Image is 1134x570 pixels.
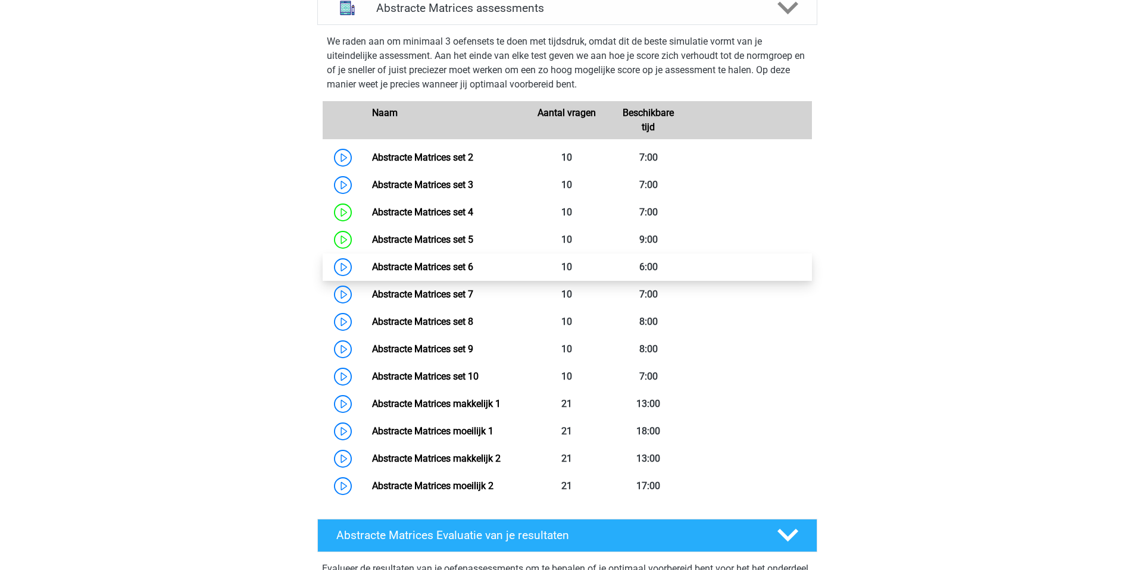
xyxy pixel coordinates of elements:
[372,289,473,300] a: Abstracte Matrices set 7
[372,480,493,491] a: Abstracte Matrices moeilijk 2
[372,453,501,464] a: Abstracte Matrices makkelijk 2
[336,528,758,542] h4: Abstracte Matrices Evaluatie van je resultaten
[372,234,473,245] a: Abstracte Matrices set 5
[608,106,689,134] div: Beschikbare tijd
[372,398,501,409] a: Abstracte Matrices makkelijk 1
[372,316,473,327] a: Abstracte Matrices set 8
[372,343,473,355] a: Abstracte Matrices set 9
[372,425,493,437] a: Abstracte Matrices moeilijk 1
[327,35,808,92] p: We raden aan om minimaal 3 oefensets te doen met tijdsdruk, omdat dit de beste simulatie vormt va...
[313,519,822,552] a: Abstracte Matrices Evaluatie van je resultaten
[372,206,473,218] a: Abstracte Matrices set 4
[363,106,526,134] div: Naam
[526,106,608,134] div: Aantal vragen
[372,179,473,190] a: Abstracte Matrices set 3
[372,261,473,273] a: Abstracte Matrices set 6
[372,371,479,382] a: Abstracte Matrices set 10
[372,152,473,163] a: Abstracte Matrices set 2
[376,1,758,15] h4: Abstracte Matrices assessments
